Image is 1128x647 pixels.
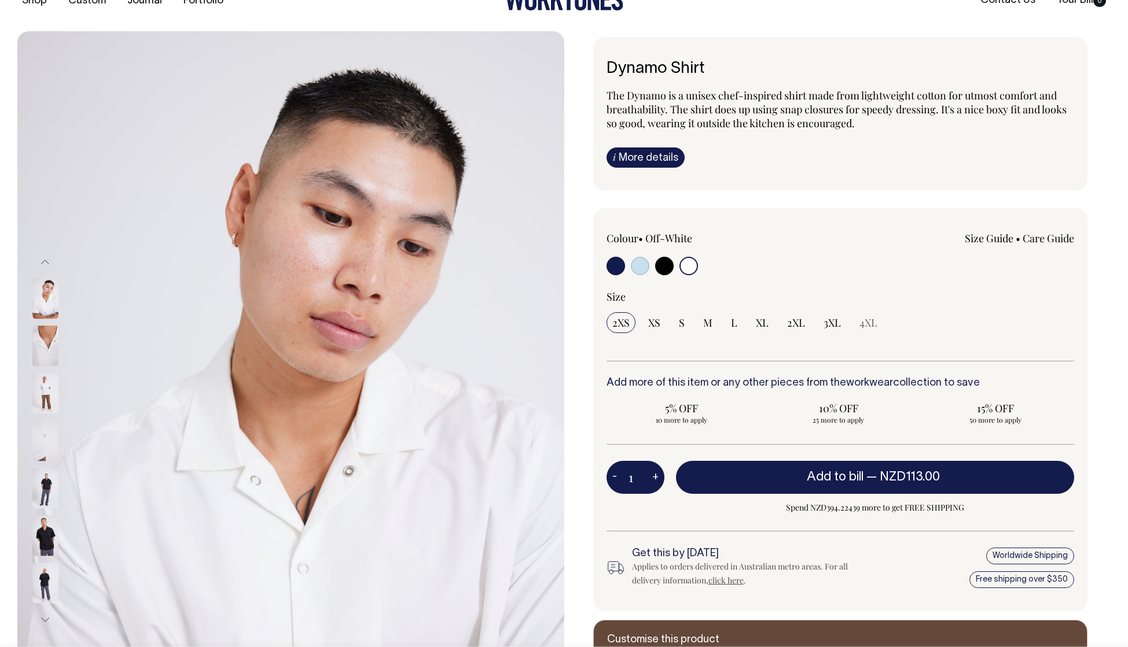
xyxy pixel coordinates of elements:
a: click here [708,575,744,586]
span: The Dynamo is a unisex chef-inspired shirt made from lightweight cotton for utmost comfort and br... [607,88,1067,130]
img: off-white [32,279,58,319]
span: 10 more to apply [612,415,751,424]
span: — [866,471,943,483]
span: L [731,316,737,330]
input: 5% OFF 10 more to apply [607,398,756,428]
span: S [679,316,685,330]
button: Previous [36,249,54,275]
span: XS [648,316,660,330]
img: black [32,516,58,556]
a: iMore details [607,147,685,168]
img: off-white [32,374,58,414]
a: Size Guide [965,231,1013,245]
span: • [638,231,643,245]
span: 3XL [824,316,841,330]
input: XL [750,312,774,333]
span: i [613,151,616,163]
button: Add to bill —NZD113.00 [676,461,1075,493]
a: Care Guide [1023,231,1074,245]
img: black [32,468,58,509]
span: 25 more to apply [769,415,907,424]
span: Add to bill [807,471,864,483]
button: + [646,466,664,489]
a: workwear [846,378,893,388]
h6: Customise this product [607,634,792,646]
span: 4XL [859,316,877,330]
span: 50 more to apply [926,415,1064,424]
input: 15% OFF 50 more to apply [920,398,1070,428]
div: Applies to orders delivered in Australian metro areas. For all delivery information, . [632,560,862,587]
span: 10% OFF [769,401,907,415]
input: L [725,312,743,333]
span: NZD113.00 [880,471,940,483]
div: Colour [607,231,793,245]
h6: Dynamo Shirt [607,60,1075,78]
span: Spend NZD394.22439 more to get FREE SHIPPING [676,501,1075,515]
img: off-white [32,421,58,461]
span: • [1016,231,1020,245]
h6: Get this by [DATE] [632,548,862,560]
h6: Add more of this item or any other pieces from the collection to save [607,378,1075,389]
input: 10% OFF 25 more to apply [763,398,913,428]
input: 4XL [854,312,883,333]
span: 2XL [787,316,805,330]
span: 15% OFF [926,401,1064,415]
span: XL [756,316,769,330]
span: M [703,316,712,330]
input: 2XS [607,312,635,333]
img: off-white [32,326,58,367]
label: Off-White [645,231,692,245]
img: black [32,563,58,604]
input: XS [642,312,666,333]
input: 3XL [818,312,847,333]
button: Next [36,607,54,633]
input: 2XL [781,312,811,333]
button: - [607,466,623,489]
span: 2XS [612,316,630,330]
span: 5% OFF [612,401,751,415]
div: Size [607,290,1075,304]
input: M [697,312,718,333]
input: S [673,312,690,333]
